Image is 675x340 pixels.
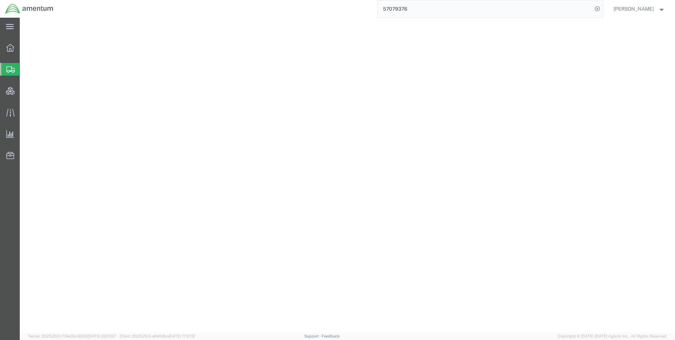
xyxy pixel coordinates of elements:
a: Support [304,334,322,338]
input: Search for shipment number, reference number [378,0,592,17]
span: Copyright © [DATE]-[DATE] Agistix Inc., All Rights Reserved [558,333,667,339]
span: [DATE] 09:51:07 [88,334,117,338]
span: Client: 2025.20.0-e640dba [120,334,195,338]
span: Server: 2025.20.0-734e5bc92d9 [28,334,117,338]
img: logo [5,4,54,14]
iframe: FS Legacy Container [20,18,675,333]
span: [DATE] 17:21:12 [169,334,195,338]
a: Feedback [322,334,340,338]
span: Ray Cheatteam [614,5,654,13]
button: [PERSON_NAME] [613,5,665,13]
